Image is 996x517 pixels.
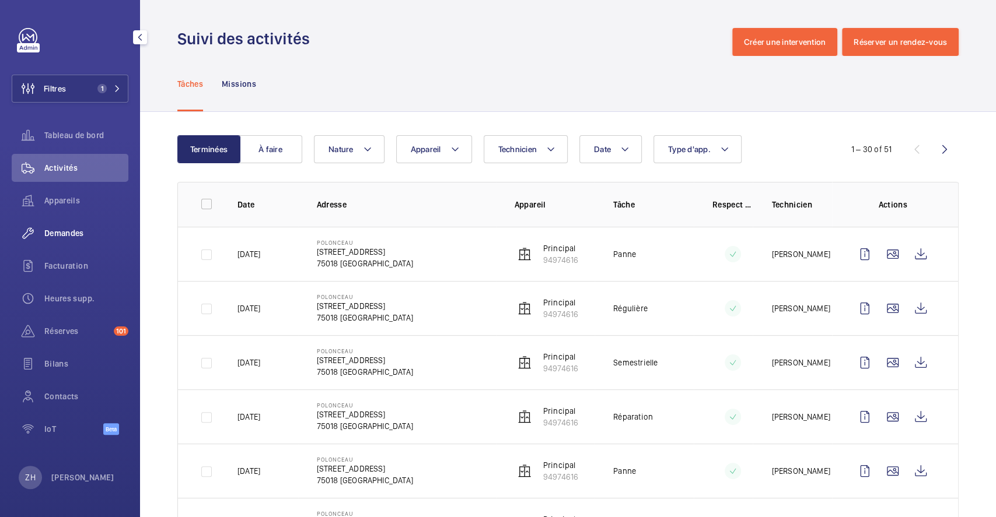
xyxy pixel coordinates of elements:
[44,83,66,94] span: Filtres
[222,78,256,90] p: Missions
[317,300,413,312] p: [STREET_ADDRESS]
[613,248,636,260] p: Panne
[177,135,240,163] button: Terminées
[543,363,578,374] p: 94974616
[317,347,413,354] p: Polonceau
[317,510,413,517] p: Polonceau
[317,239,413,246] p: Polonceau
[653,135,742,163] button: Type d'app.
[317,366,413,378] p: 75018 [GEOGRAPHIC_DATA]
[518,301,532,315] img: elevator.svg
[543,459,578,471] p: Principal
[237,199,298,210] p: Date
[771,199,832,210] p: Technicien
[237,411,260,423] p: [DATE]
[317,312,413,323] p: 75018 [GEOGRAPHIC_DATA]
[44,227,128,239] span: Demandes
[237,357,260,368] p: [DATE]
[317,199,496,210] p: Adresse
[543,417,578,428] p: 94974616
[515,199,595,210] p: Appareil
[543,297,578,308] p: Principal
[613,465,636,477] p: Panne
[543,471,578,483] p: 94974616
[543,351,578,363] p: Principal
[237,303,260,314] p: [DATE]
[103,423,119,435] span: Beta
[317,293,413,300] p: Polonceau
[518,356,532,370] img: elevator.svg
[613,357,658,368] p: Semestrielle
[114,326,128,336] span: 101
[237,465,260,477] p: [DATE]
[732,28,838,56] button: Créer une intervention
[317,258,413,269] p: 75018 [GEOGRAPHIC_DATA]
[543,308,578,320] p: 94974616
[317,409,413,420] p: [STREET_ADDRESS]
[317,402,413,409] p: Polonceau
[237,248,260,260] p: [DATE]
[44,162,128,174] span: Activités
[44,391,128,402] span: Contacts
[177,78,203,90] p: Tâches
[771,357,830,368] p: [PERSON_NAME]
[317,354,413,366] p: [STREET_ADDRESS]
[851,143,892,155] div: 1 – 30 of 51
[594,145,611,154] span: Date
[317,420,413,432] p: 75018 [GEOGRAPHIC_DATA]
[712,199,753,210] p: Respect délai
[579,135,642,163] button: Date
[44,129,128,141] span: Tableau de bord
[239,135,302,163] button: À faire
[543,405,578,417] p: Principal
[396,135,472,163] button: Appareil
[177,28,317,50] h1: Suivi des activités
[668,145,711,154] span: Type d'app.
[317,246,413,258] p: [STREET_ADDRESS]
[771,303,830,314] p: [PERSON_NAME]
[543,254,578,266] p: 94974616
[317,456,413,463] p: Polonceau
[51,472,114,483] p: [PERSON_NAME]
[44,195,128,206] span: Appareils
[12,75,128,103] button: Filtres1
[328,145,354,154] span: Nature
[518,247,532,261] img: elevator.svg
[25,472,35,483] p: ZH
[44,325,109,337] span: Réserves
[44,358,128,370] span: Bilans
[484,135,568,163] button: Technicien
[44,260,128,272] span: Facturation
[97,84,107,93] span: 1
[518,410,532,424] img: elevator.svg
[317,474,413,486] p: 75018 [GEOGRAPHIC_DATA]
[44,293,128,304] span: Heures supp.
[317,463,413,474] p: [STREET_ADDRESS]
[613,411,653,423] p: Réparation
[613,303,648,314] p: Régulière
[498,145,537,154] span: Technicien
[314,135,385,163] button: Nature
[851,199,935,210] p: Actions
[518,464,532,478] img: elevator.svg
[771,411,830,423] p: [PERSON_NAME]
[771,248,830,260] p: [PERSON_NAME]
[411,145,441,154] span: Appareil
[842,28,959,56] button: Réserver un rendez-vous
[613,199,694,210] p: Tâche
[771,465,830,477] p: [PERSON_NAME]
[44,423,103,435] span: IoT
[543,242,578,254] p: Principal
